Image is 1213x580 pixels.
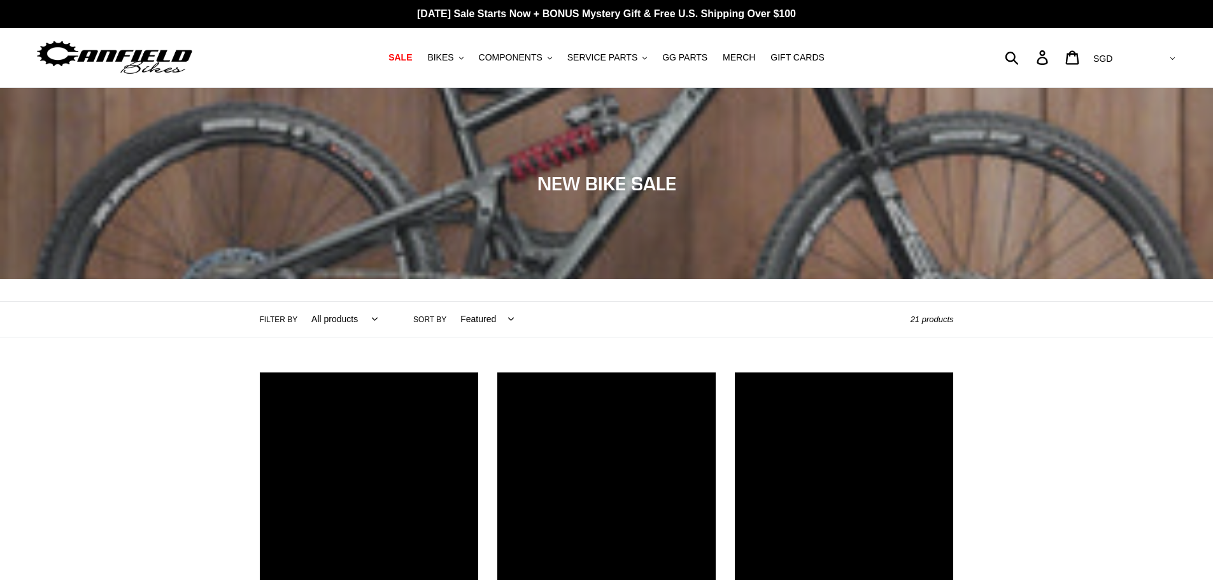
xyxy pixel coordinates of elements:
[567,52,637,63] span: SERVICE PARTS
[472,49,558,66] button: COMPONENTS
[479,52,543,63] span: COMPONENTS
[656,49,714,66] a: GG PARTS
[35,38,194,78] img: Canfield Bikes
[1012,43,1044,71] input: Search
[764,49,831,66] a: GIFT CARDS
[662,52,707,63] span: GG PARTS
[427,52,453,63] span: BIKES
[537,172,676,195] span: NEW BIKE SALE
[723,52,755,63] span: MERCH
[413,314,446,325] label: Sort by
[382,49,418,66] a: SALE
[421,49,469,66] button: BIKES
[388,52,412,63] span: SALE
[260,314,298,325] label: Filter by
[561,49,653,66] button: SERVICE PARTS
[716,49,762,66] a: MERCH
[911,315,954,324] span: 21 products
[770,52,825,63] span: GIFT CARDS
